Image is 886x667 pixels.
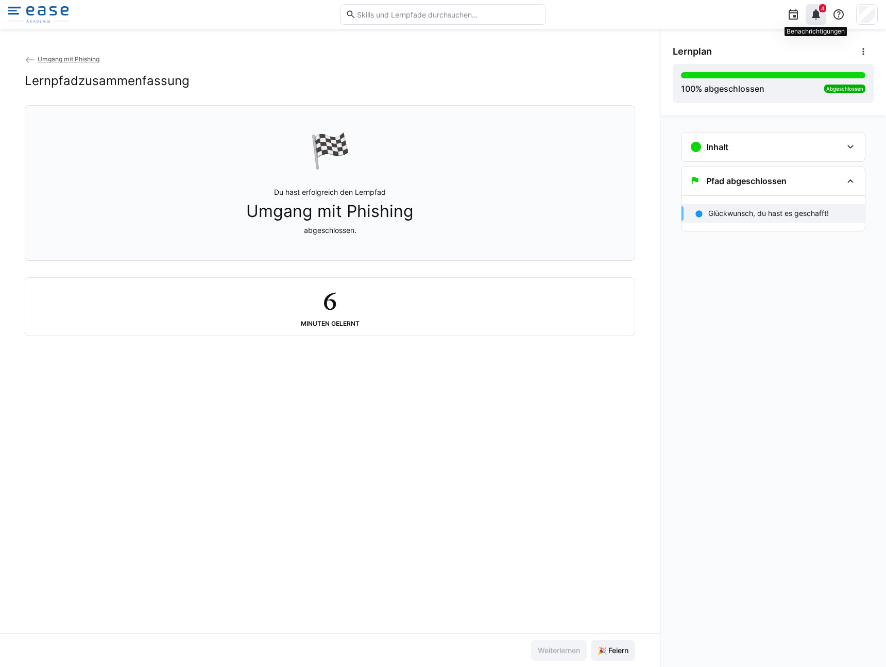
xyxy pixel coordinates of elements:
[531,640,587,661] button: Weiterlernen
[25,55,99,63] a: Umgang mit Phishing
[673,46,712,57] span: Lernplan
[706,176,787,186] h3: Pfad abgeschlossen
[25,73,190,89] h2: Lernpfadzusammenfassung
[536,645,582,656] span: Weiterlernen
[596,645,630,656] span: 🎉 Feiern
[310,130,351,171] div: 🏁
[681,84,695,94] span: 100
[706,142,728,152] h3: Inhalt
[785,27,847,36] div: Benachrichtigungen
[38,55,99,63] span: Umgang mit Phishing
[826,86,863,92] span: Abgeschlossen
[821,5,824,11] span: 4
[356,10,540,19] input: Skills und Lernpfade durchsuchen…
[246,202,414,221] span: Umgang mit Phishing
[246,187,414,236] p: Du hast erfolgreich den Lernpfad abgeschlossen.
[301,320,360,327] div: Minuten gelernt
[708,208,829,219] p: Glückwunsch, du hast es geschafft!
[323,286,336,316] h2: 6
[681,82,764,95] div: % abgeschlossen
[591,640,635,661] button: 🎉 Feiern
